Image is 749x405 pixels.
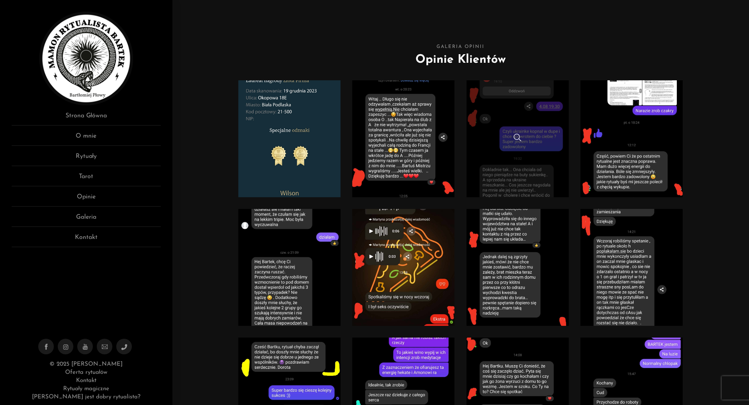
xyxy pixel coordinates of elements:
a: Tarot [12,172,161,186]
a: Rytuały magiczne [63,386,109,392]
a: Rytuały [12,152,161,166]
a: Oferta rytuałów [65,370,107,375]
a: Kontakt [12,233,161,247]
a: Galeria [12,212,161,227]
a: Opinie [12,192,161,207]
a: Kontakt [76,378,96,384]
a: [PERSON_NAME] jest dobry rytualista? [32,394,140,400]
span: Galeria Opinii [238,43,683,51]
a: O mnie [12,131,161,146]
h1: Opinie Klientów [238,51,683,69]
img: Rytualista Bartek [39,12,133,105]
a: Strona Główna [12,111,161,126]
